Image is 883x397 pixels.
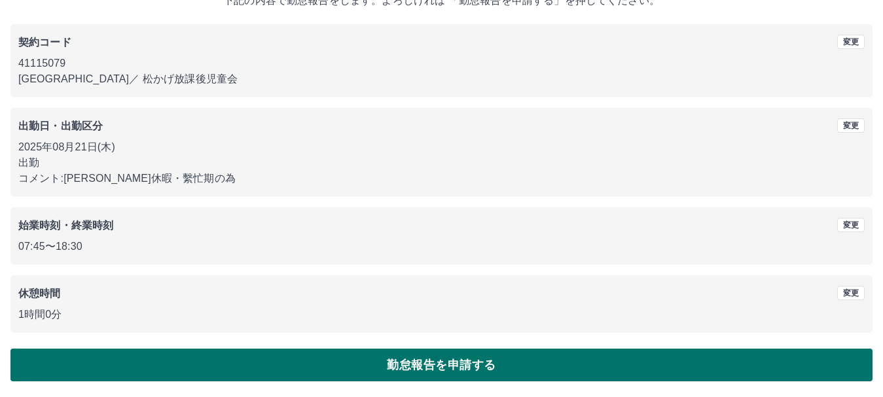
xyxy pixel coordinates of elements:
[18,120,103,131] b: 出勤日・出勤区分
[10,349,873,381] button: 勤怠報告を申請する
[837,218,865,232] button: 変更
[837,118,865,133] button: 変更
[837,286,865,300] button: 変更
[837,35,865,49] button: 変更
[18,56,865,71] p: 41115079
[18,288,61,299] b: 休憩時間
[18,71,865,87] p: [GEOGRAPHIC_DATA] ／ 松かげ放課後児童会
[18,139,865,155] p: 2025年08月21日(木)
[18,307,865,322] p: 1時間0分
[18,37,71,48] b: 契約コード
[18,220,113,231] b: 始業時刻・終業時刻
[18,155,865,171] p: 出勤
[18,171,865,186] p: コメント: [PERSON_NAME]休暇・繫忙期の為
[18,239,865,254] p: 07:45 〜 18:30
